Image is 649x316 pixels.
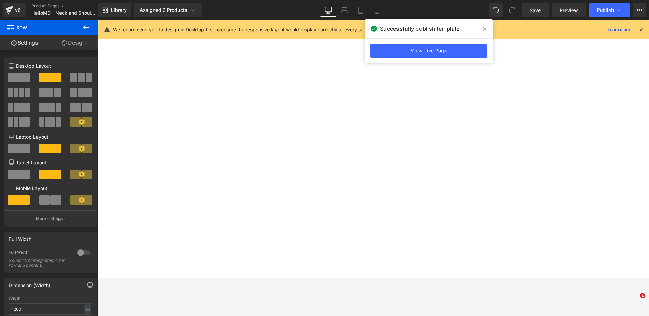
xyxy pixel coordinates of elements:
div: Full Width [9,250,71,257]
div: v6 [14,6,22,15]
div: Full Width [9,232,31,242]
button: Undo [489,3,503,17]
a: Tablet [353,3,369,17]
span: Save [530,7,541,14]
div: Assigned 2 Products [140,7,197,14]
div: px [84,304,91,314]
div: Width [9,296,92,301]
div: Dimension (Width) [9,278,50,288]
a: Preview [552,3,586,17]
a: Desktop [320,3,336,17]
input: auto [9,303,92,315]
span: Preview [560,7,578,14]
iframe: Intercom live chat [626,293,642,309]
a: Design [49,35,98,50]
a: Product Pages [31,3,109,9]
button: More settings [4,210,97,226]
a: Mobile [369,3,385,17]
button: Redo [505,3,519,17]
a: Learn more [605,26,633,34]
a: New Library [98,3,131,17]
span: Row [7,20,74,35]
span: 1 [640,293,645,298]
p: We recommend you to design in Desktop first to ensure the responsive layout would display correct... [113,26,422,33]
a: View Live Page [370,44,487,58]
span: Successfully publish template [380,25,459,33]
p: Desktop Layout [9,62,92,69]
span: Publish [597,7,614,13]
button: Publish [589,3,630,17]
p: More settings [36,216,63,222]
span: Library [111,7,127,13]
div: Select stretching options for row and content. [9,258,70,268]
p: Tablet Layout [9,159,92,166]
a: Laptop [336,3,353,17]
a: v6 [3,3,26,17]
p: Mobile Layout [9,185,92,192]
span: HelioMD - Neck and Shoulder Shiatsu Massager [31,10,96,16]
button: More [633,3,646,17]
p: Laptop Layout [9,133,92,140]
